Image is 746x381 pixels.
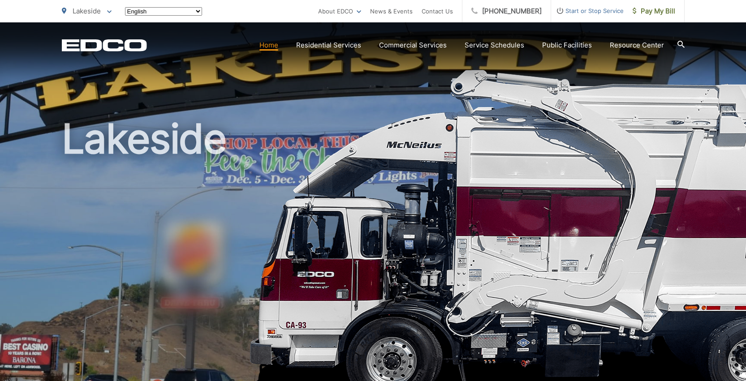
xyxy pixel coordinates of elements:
select: Select a language [125,7,202,16]
a: Contact Us [422,6,453,17]
a: Service Schedules [465,40,524,51]
a: Home [259,40,278,51]
span: Pay My Bill [633,6,675,17]
span: Lakeside [73,7,101,15]
a: Residential Services [296,40,361,51]
a: EDCD logo. Return to the homepage. [62,39,147,51]
a: Public Facilities [542,40,592,51]
a: News & Events [370,6,413,17]
a: Commercial Services [379,40,447,51]
a: About EDCO [318,6,361,17]
a: Resource Center [610,40,664,51]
